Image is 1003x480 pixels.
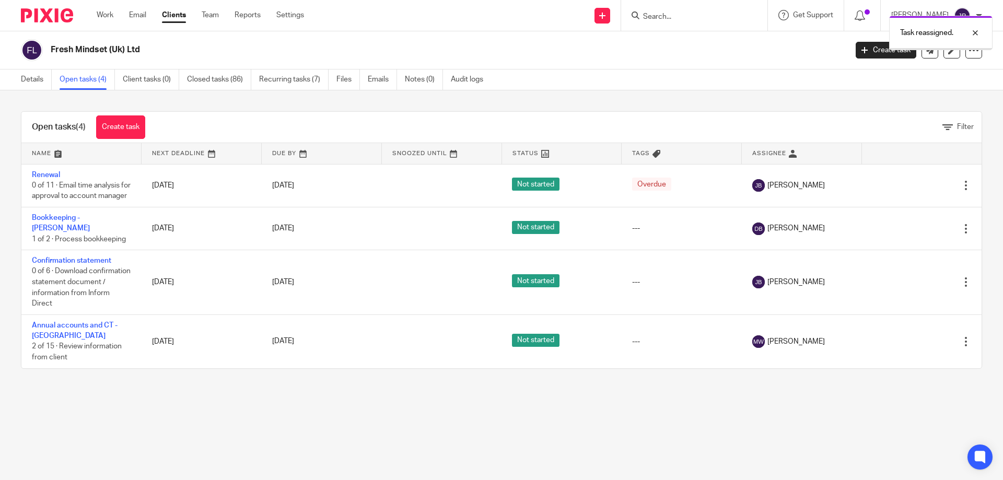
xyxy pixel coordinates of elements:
[957,123,974,131] span: Filter
[32,268,131,308] span: 0 of 6 · Download confirmation statement document / information from Inform Direct
[123,69,179,90] a: Client tasks (0)
[767,223,825,233] span: [PERSON_NAME]
[632,277,731,287] div: ---
[752,276,765,288] img: svg%3E
[276,10,304,20] a: Settings
[187,69,251,90] a: Closed tasks (86)
[142,164,262,207] td: [DATE]
[752,223,765,235] img: svg%3E
[32,322,118,339] a: Annual accounts and CT - [GEOGRAPHIC_DATA]
[451,69,491,90] a: Audit logs
[32,214,90,232] a: Bookkeeping - [PERSON_NAME]
[202,10,219,20] a: Team
[21,69,52,90] a: Details
[259,69,329,90] a: Recurring tasks (7)
[272,182,294,189] span: [DATE]
[272,225,294,232] span: [DATE]
[512,334,559,347] span: Not started
[162,10,186,20] a: Clients
[767,180,825,191] span: [PERSON_NAME]
[32,122,86,133] h1: Open tasks
[512,274,559,287] span: Not started
[336,69,360,90] a: Files
[235,10,261,20] a: Reports
[32,171,60,179] a: Renewal
[752,335,765,348] img: svg%3E
[272,278,294,286] span: [DATE]
[51,44,682,55] h2: Fresh Mindset (Uk) Ltd
[21,39,43,61] img: svg%3E
[900,28,953,38] p: Task reassigned.
[21,8,73,22] img: Pixie
[60,69,115,90] a: Open tasks (4)
[32,257,111,264] a: Confirmation statement
[512,178,559,191] span: Not started
[632,150,650,156] span: Tags
[954,7,971,24] img: svg%3E
[392,150,447,156] span: Snoozed Until
[142,250,262,315] td: [DATE]
[767,277,825,287] span: [PERSON_NAME]
[76,123,86,131] span: (4)
[368,69,397,90] a: Emails
[142,207,262,250] td: [DATE]
[142,314,262,368] td: [DATE]
[512,221,559,234] span: Not started
[632,223,731,233] div: ---
[96,115,145,139] a: Create task
[767,336,825,347] span: [PERSON_NAME]
[512,150,539,156] span: Status
[752,179,765,192] img: svg%3E
[32,236,126,243] span: 1 of 2 · Process bookkeeping
[632,336,731,347] div: ---
[856,42,916,58] a: Create task
[97,10,113,20] a: Work
[129,10,146,20] a: Email
[272,338,294,345] span: [DATE]
[405,69,443,90] a: Notes (0)
[32,182,131,200] span: 0 of 11 · Email time analysis for approval to account manager
[32,343,122,361] span: 2 of 15 · Review information from client
[632,178,671,191] span: Overdue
